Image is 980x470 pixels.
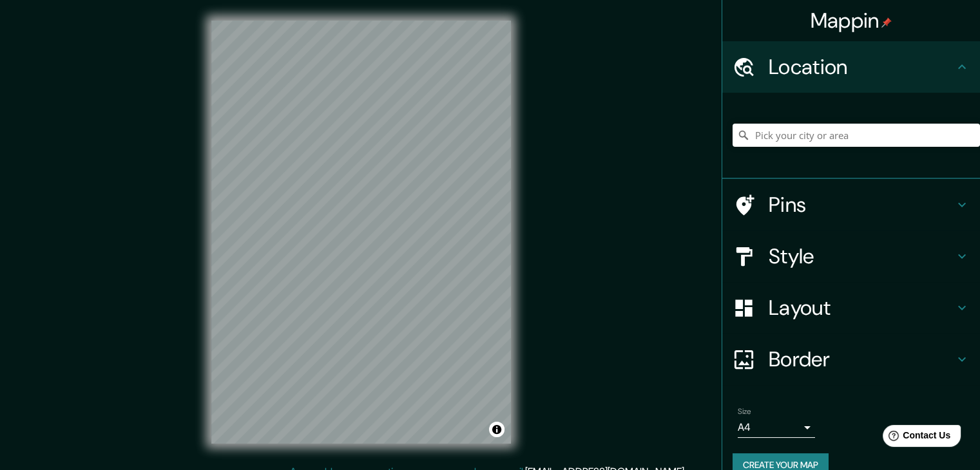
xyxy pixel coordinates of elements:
div: Pins [722,179,980,230]
h4: Layout [769,295,954,321]
button: Toggle attribution [489,422,504,437]
div: A4 [738,417,815,438]
div: Style [722,230,980,282]
h4: Location [769,54,954,80]
div: Layout [722,282,980,334]
input: Pick your city or area [733,124,980,147]
iframe: Help widget launcher [865,420,966,456]
h4: Border [769,346,954,372]
h4: Mappin [811,8,892,33]
h4: Style [769,243,954,269]
label: Size [738,406,751,417]
div: Location [722,41,980,93]
canvas: Map [211,21,511,444]
div: Border [722,334,980,385]
img: pin-icon.png [881,17,892,28]
h4: Pins [769,192,954,218]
